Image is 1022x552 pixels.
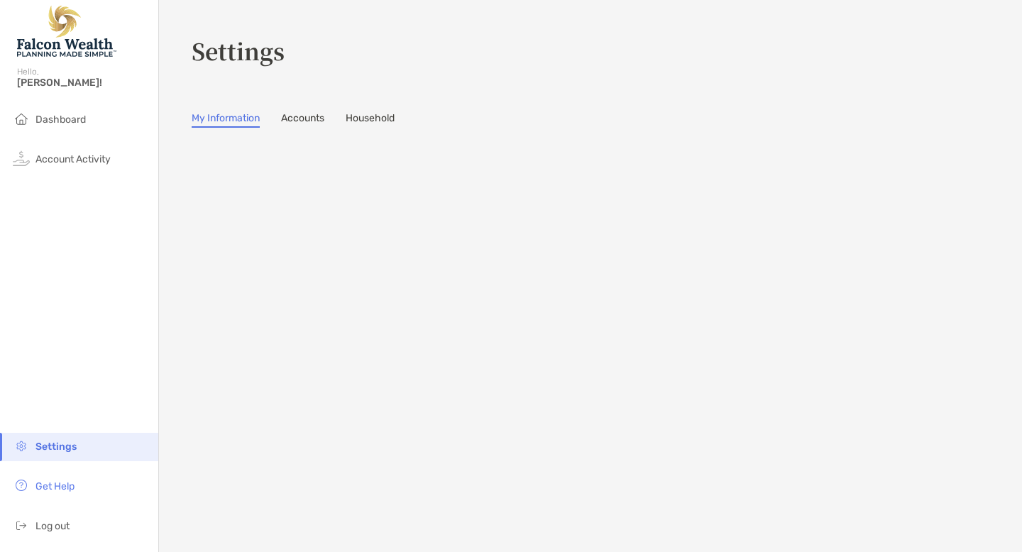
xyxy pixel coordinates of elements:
img: activity icon [13,150,30,167]
img: settings icon [13,437,30,454]
span: Settings [35,441,77,453]
span: [PERSON_NAME]! [17,77,150,89]
a: Accounts [281,112,324,128]
h3: Settings [192,34,1005,67]
img: logout icon [13,517,30,534]
img: Falcon Wealth Planning Logo [17,6,116,57]
img: get-help icon [13,477,30,494]
img: household icon [13,110,30,127]
a: Household [346,112,395,128]
span: Account Activity [35,153,111,165]
a: My Information [192,112,260,128]
span: Dashboard [35,114,86,126]
span: Log out [35,520,70,532]
span: Get Help [35,480,75,492]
